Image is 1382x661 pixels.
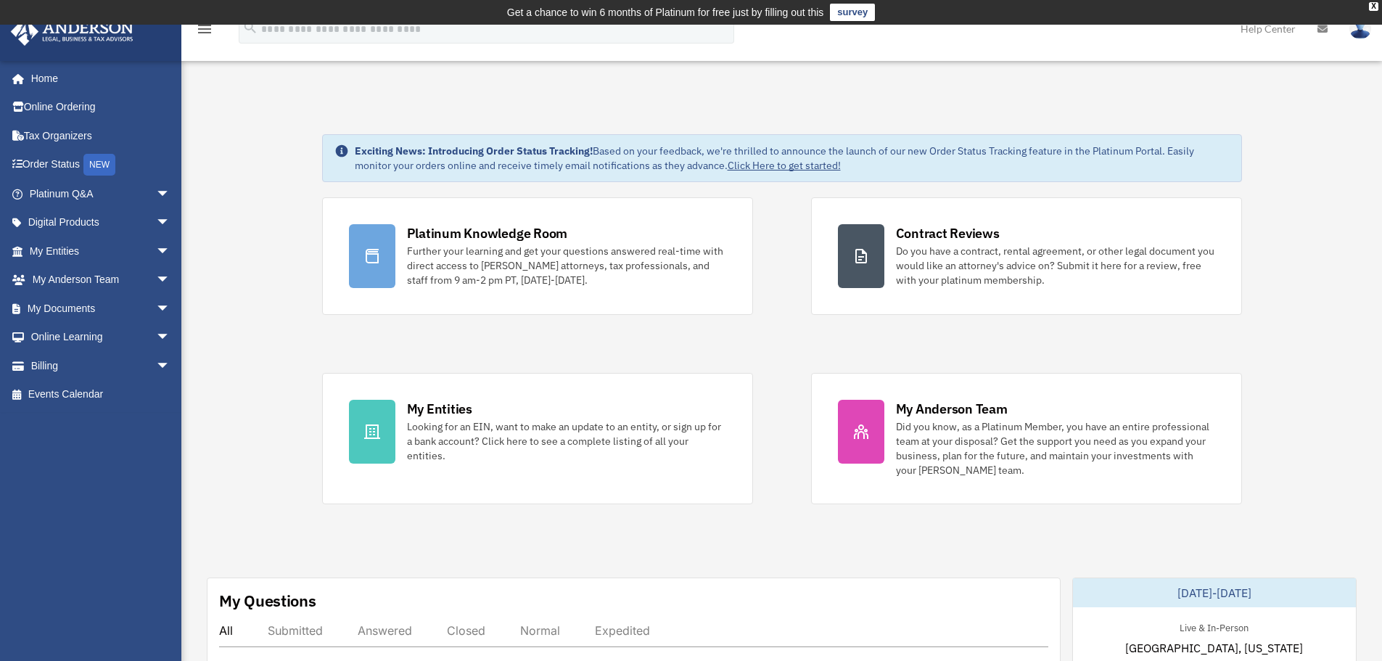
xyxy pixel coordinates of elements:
[156,179,185,209] span: arrow_drop_down
[10,150,192,180] a: Order StatusNEW
[520,623,560,638] div: Normal
[407,224,568,242] div: Platinum Knowledge Room
[196,20,213,38] i: menu
[156,237,185,266] span: arrow_drop_down
[1168,619,1260,634] div: Live & In-Person
[196,25,213,38] a: menu
[10,64,185,93] a: Home
[10,323,192,352] a: Online Learningarrow_drop_down
[10,93,192,122] a: Online Ordering
[268,623,323,638] div: Submitted
[896,400,1008,418] div: My Anderson Team
[447,623,485,638] div: Closed
[156,208,185,238] span: arrow_drop_down
[10,237,192,266] a: My Entitiesarrow_drop_down
[1073,578,1356,607] div: [DATE]-[DATE]
[896,224,1000,242] div: Contract Reviews
[219,590,316,612] div: My Questions
[407,400,472,418] div: My Entities
[355,144,1230,173] div: Based on your feedback, we're thrilled to announce the launch of our new Order Status Tracking fe...
[10,266,192,295] a: My Anderson Teamarrow_drop_down
[83,154,115,176] div: NEW
[355,144,593,157] strong: Exciting News: Introducing Order Status Tracking!
[156,266,185,295] span: arrow_drop_down
[10,351,192,380] a: Billingarrow_drop_down
[830,4,875,21] a: survey
[322,373,753,504] a: My Entities Looking for an EIN, want to make an update to an entity, or sign up for a bank accoun...
[728,159,841,172] a: Click Here to get started!
[507,4,824,21] div: Get a chance to win 6 months of Platinum for free just by filling out this
[896,419,1215,477] div: Did you know, as a Platinum Member, you have an entire professional team at your disposal? Get th...
[811,197,1242,315] a: Contract Reviews Do you have a contract, rental agreement, or other legal document you would like...
[407,244,726,287] div: Further your learning and get your questions answered real-time with direct access to [PERSON_NAM...
[595,623,650,638] div: Expedited
[358,623,412,638] div: Answered
[156,294,185,324] span: arrow_drop_down
[811,373,1242,504] a: My Anderson Team Did you know, as a Platinum Member, you have an entire professional team at your...
[10,380,192,409] a: Events Calendar
[1125,639,1303,657] span: [GEOGRAPHIC_DATA], [US_STATE]
[1369,2,1378,11] div: close
[242,20,258,36] i: search
[1349,18,1371,39] img: User Pic
[156,323,185,353] span: arrow_drop_down
[156,351,185,381] span: arrow_drop_down
[10,208,192,237] a: Digital Productsarrow_drop_down
[7,17,138,46] img: Anderson Advisors Platinum Portal
[322,197,753,315] a: Platinum Knowledge Room Further your learning and get your questions answered real-time with dire...
[219,623,233,638] div: All
[10,179,192,208] a: Platinum Q&Aarrow_drop_down
[407,419,726,463] div: Looking for an EIN, want to make an update to an entity, or sign up for a bank account? Click her...
[10,121,192,150] a: Tax Organizers
[896,244,1215,287] div: Do you have a contract, rental agreement, or other legal document you would like an attorney's ad...
[10,294,192,323] a: My Documentsarrow_drop_down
